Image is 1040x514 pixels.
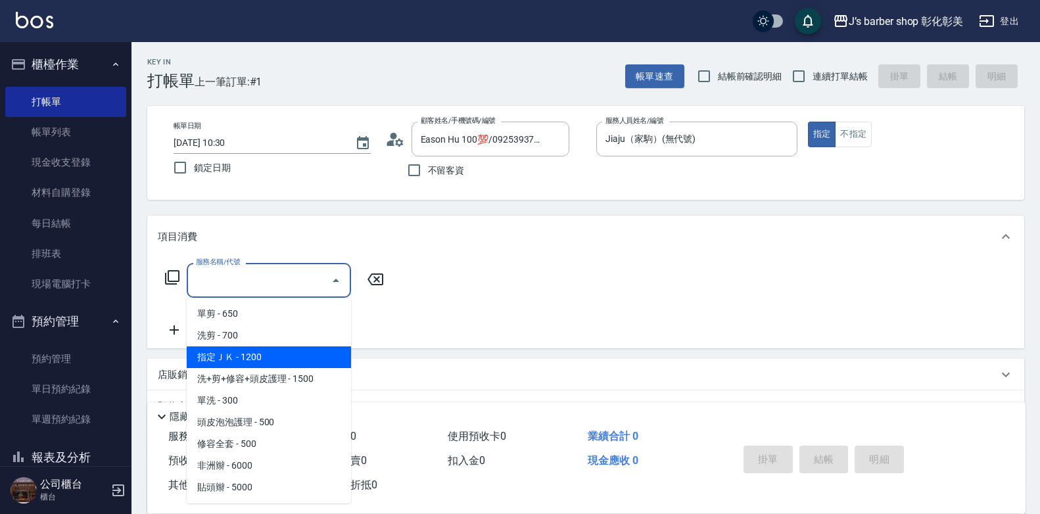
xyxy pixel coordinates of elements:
[347,128,379,159] button: Choose date, selected date is 2025-08-23
[448,454,485,467] span: 扣入金 0
[588,430,638,442] span: 業績合計 0
[158,400,207,413] p: 預收卡販賣
[170,410,229,424] p: 隱藏業績明細
[5,47,126,82] button: 櫃檯作業
[187,411,351,433] span: 頭皮泡泡護理 - 500
[5,269,126,299] a: 現場電腦打卡
[605,116,663,126] label: 服務人員姓名/編號
[5,177,126,208] a: 材料自購登錄
[187,325,351,346] span: 洗剪 - 700
[5,440,126,475] button: 報表及分析
[588,454,638,467] span: 現金應收 0
[5,147,126,177] a: 現金收支登錄
[5,239,126,269] a: 排班表
[187,368,351,390] span: 洗+剪+修容+頭皮護理 - 1500
[974,9,1024,34] button: 登出
[5,304,126,339] button: 預約管理
[5,87,126,117] a: 打帳單
[168,479,237,491] span: 其他付款方式 0
[16,12,53,28] img: Logo
[147,58,195,66] h2: Key In
[448,430,506,442] span: 使用預收卡 0
[158,368,197,382] p: 店販銷售
[168,430,216,442] span: 服務消費 0
[428,164,465,177] span: 不留客資
[11,477,37,503] img: Person
[174,132,342,154] input: YYYY/MM/DD hh:mm
[147,359,1024,390] div: 店販銷售
[187,303,351,325] span: 單剪 - 650
[195,74,262,90] span: 上一筆訂單:#1
[196,257,240,267] label: 服務名稱/代號
[147,390,1024,422] div: 預收卡販賣
[194,161,231,175] span: 鎖定日期
[813,70,868,83] span: 連續打單結帳
[158,230,197,244] p: 項目消費
[625,64,684,89] button: 帳單速查
[421,116,496,126] label: 顧客姓名/手機號碼/編號
[795,8,821,34] button: save
[174,121,201,131] label: 帳單日期
[168,454,227,467] span: 預收卡販賣 0
[187,346,351,368] span: 指定ＪＫ - 1200
[147,72,195,90] h3: 打帳單
[147,216,1024,258] div: 項目消費
[325,270,346,291] button: Close
[187,390,351,411] span: 單洗 - 300
[828,8,968,35] button: J’s barber shop 彰化彰美
[849,13,963,30] div: J’s barber shop 彰化彰美
[5,404,126,434] a: 單週預約紀錄
[808,122,836,147] button: 指定
[5,208,126,239] a: 每日結帳
[5,344,126,374] a: 預約管理
[5,117,126,147] a: 帳單列表
[835,122,872,147] button: 不指定
[187,477,351,498] span: 貼頭辮 - 5000
[40,478,107,491] h5: 公司櫃台
[5,374,126,404] a: 單日預約紀錄
[718,70,782,83] span: 結帳前確認明細
[187,433,351,455] span: 修容全套 - 500
[40,491,107,503] p: 櫃台
[187,455,351,477] span: 非洲辮 - 6000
